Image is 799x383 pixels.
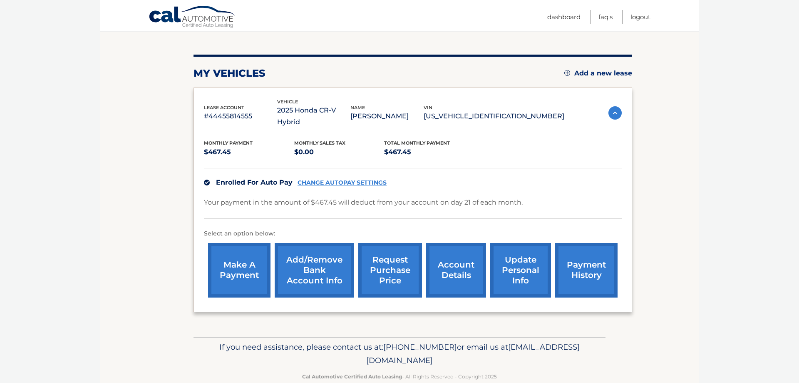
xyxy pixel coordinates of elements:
[608,106,622,120] img: accordion-active.svg
[547,10,581,24] a: Dashboard
[204,180,210,185] img: check.svg
[204,229,622,239] p: Select an option below:
[199,372,600,381] p: - All Rights Reserved - Copyright 2025
[384,140,450,146] span: Total Monthly Payment
[277,99,298,105] span: vehicle
[564,69,632,78] a: Add a new lease
[350,105,365,110] span: name
[630,10,650,24] a: Logout
[208,243,270,298] a: make a payment
[350,110,424,122] p: [PERSON_NAME]
[204,110,277,122] p: #44455814555
[199,340,600,367] p: If you need assistance, please contact us at: or email us at
[424,110,564,122] p: [US_VEHICLE_IDENTIFICATION_NUMBER]
[204,146,294,158] p: $467.45
[216,178,293,186] span: Enrolled For Auto Pay
[298,179,387,186] a: CHANGE AUTOPAY SETTINGS
[424,105,432,110] span: vin
[384,146,474,158] p: $467.45
[358,243,422,298] a: request purchase price
[277,105,350,128] p: 2025 Honda CR-V Hybrid
[204,105,244,110] span: lease account
[598,10,613,24] a: FAQ's
[275,243,354,298] a: Add/Remove bank account info
[294,140,345,146] span: Monthly sales Tax
[555,243,618,298] a: payment history
[302,373,402,380] strong: Cal Automotive Certified Auto Leasing
[564,70,570,76] img: add.svg
[490,243,551,298] a: update personal info
[149,5,236,30] a: Cal Automotive
[204,197,523,208] p: Your payment in the amount of $467.45 will deduct from your account on day 21 of each month.
[194,67,266,80] h2: my vehicles
[383,342,457,352] span: [PHONE_NUMBER]
[294,146,385,158] p: $0.00
[204,140,253,146] span: Monthly Payment
[426,243,486,298] a: account details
